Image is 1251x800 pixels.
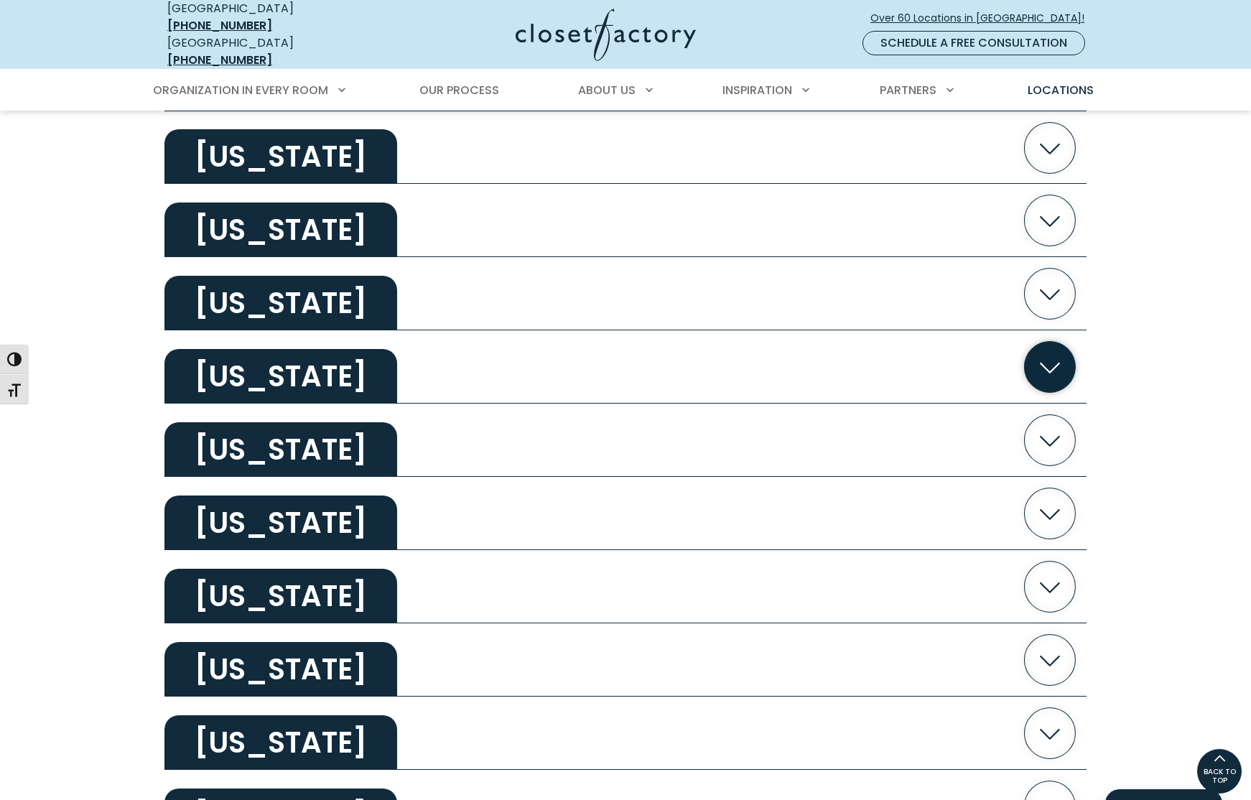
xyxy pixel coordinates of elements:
span: Partners [880,82,936,98]
span: About Us [578,82,636,98]
a: Over 60 Locations in [GEOGRAPHIC_DATA]! [870,6,1097,31]
button: [US_STATE] [164,477,1087,550]
h2: [US_STATE] [164,422,397,477]
img: Closet Factory Logo [516,9,696,61]
button: [US_STATE] [164,404,1087,477]
button: [US_STATE] [164,697,1087,770]
h2: [US_STATE] [164,203,397,257]
a: [PHONE_NUMBER] [167,52,272,68]
h2: [US_STATE] [164,715,397,770]
button: [US_STATE] [164,111,1087,185]
button: [US_STATE] [164,623,1087,697]
span: Organization in Every Room [153,82,328,98]
h2: [US_STATE] [164,276,397,330]
h2: [US_STATE] [164,569,397,623]
h2: [US_STATE] [164,496,397,550]
h2: [US_STATE] [164,642,397,697]
div: [GEOGRAPHIC_DATA] [167,34,376,69]
span: Our Process [419,82,499,98]
button: [US_STATE] [164,184,1087,257]
button: [US_STATE] [164,330,1087,404]
span: Inspiration [722,82,792,98]
a: BACK TO TOP [1196,748,1242,794]
a: Schedule a Free Consultation [862,31,1085,55]
span: Locations [1028,82,1094,98]
span: Over 60 Locations in [GEOGRAPHIC_DATA]! [870,11,1096,26]
h2: [US_STATE] [164,129,397,184]
button: [US_STATE] [164,257,1087,330]
nav: Primary Menu [143,70,1108,111]
h2: [US_STATE] [164,349,397,404]
span: BACK TO TOP [1197,768,1242,785]
button: [US_STATE] [164,550,1087,623]
a: [PHONE_NUMBER] [167,17,272,34]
